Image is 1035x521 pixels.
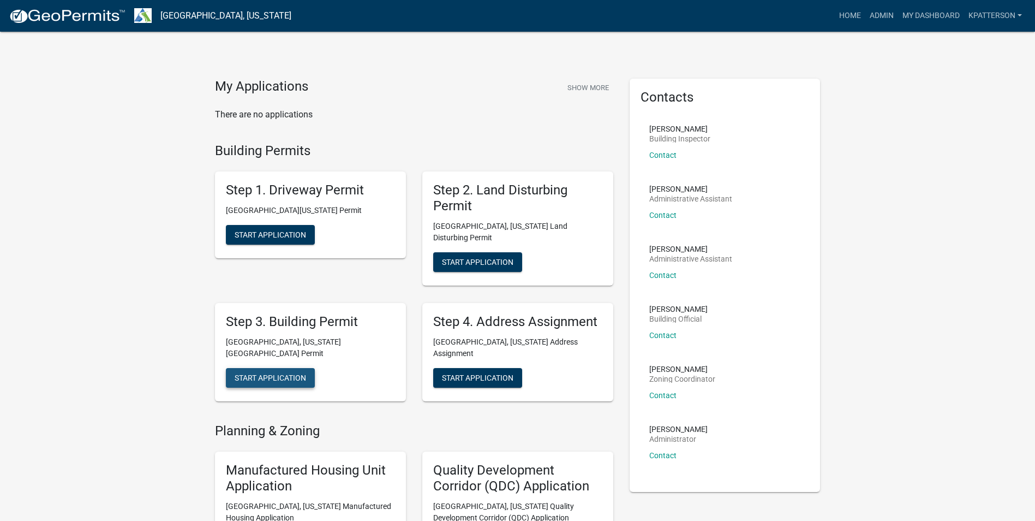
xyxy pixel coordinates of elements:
[649,435,708,443] p: Administrator
[649,425,708,433] p: [PERSON_NAME]
[964,5,1026,26] a: KPATTERSON
[649,271,677,280] a: Contact
[649,255,732,263] p: Administrative Assistant
[215,423,613,439] h4: Planning & Zoning
[865,5,898,26] a: Admin
[649,125,710,133] p: [PERSON_NAME]
[226,336,395,359] p: [GEOGRAPHIC_DATA], [US_STATE][GEOGRAPHIC_DATA] Permit
[649,331,677,340] a: Contact
[898,5,964,26] a: My Dashboard
[433,368,522,388] button: Start Application
[641,90,810,105] h5: Contacts
[649,305,708,313] p: [PERSON_NAME]
[442,373,513,382] span: Start Application
[649,451,677,460] a: Contact
[215,143,613,159] h4: Building Permits
[226,368,315,388] button: Start Application
[215,108,613,121] p: There are no applications
[226,314,395,330] h5: Step 3. Building Permit
[649,195,732,203] p: Administrative Assistant
[160,7,291,25] a: [GEOGRAPHIC_DATA], [US_STATE]
[649,151,677,159] a: Contact
[235,373,306,382] span: Start Application
[433,336,602,359] p: [GEOGRAPHIC_DATA], [US_STATE] Address Assignment
[433,314,602,330] h5: Step 4. Address Assignment
[134,8,152,23] img: Troup County, Georgia
[649,245,732,253] p: [PERSON_NAME]
[649,211,677,220] a: Contact
[442,257,513,266] span: Start Application
[226,205,395,216] p: [GEOGRAPHIC_DATA][US_STATE] Permit
[649,185,732,193] p: [PERSON_NAME]
[649,391,677,400] a: Contact
[649,375,715,383] p: Zoning Coordinator
[563,79,613,97] button: Show More
[226,225,315,245] button: Start Application
[226,182,395,198] h5: Step 1. Driveway Permit
[835,5,865,26] a: Home
[433,221,602,244] p: [GEOGRAPHIC_DATA], [US_STATE] Land Disturbing Permit
[235,230,306,239] span: Start Application
[433,252,522,272] button: Start Application
[433,182,602,214] h5: Step 2. Land Disturbing Permit
[649,135,710,143] p: Building Inspector
[226,463,395,494] h5: Manufactured Housing Unit Application
[649,315,708,323] p: Building Official
[433,463,602,494] h5: Quality Development Corridor (QDC) Application
[215,79,308,95] h4: My Applications
[649,365,715,373] p: [PERSON_NAME]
